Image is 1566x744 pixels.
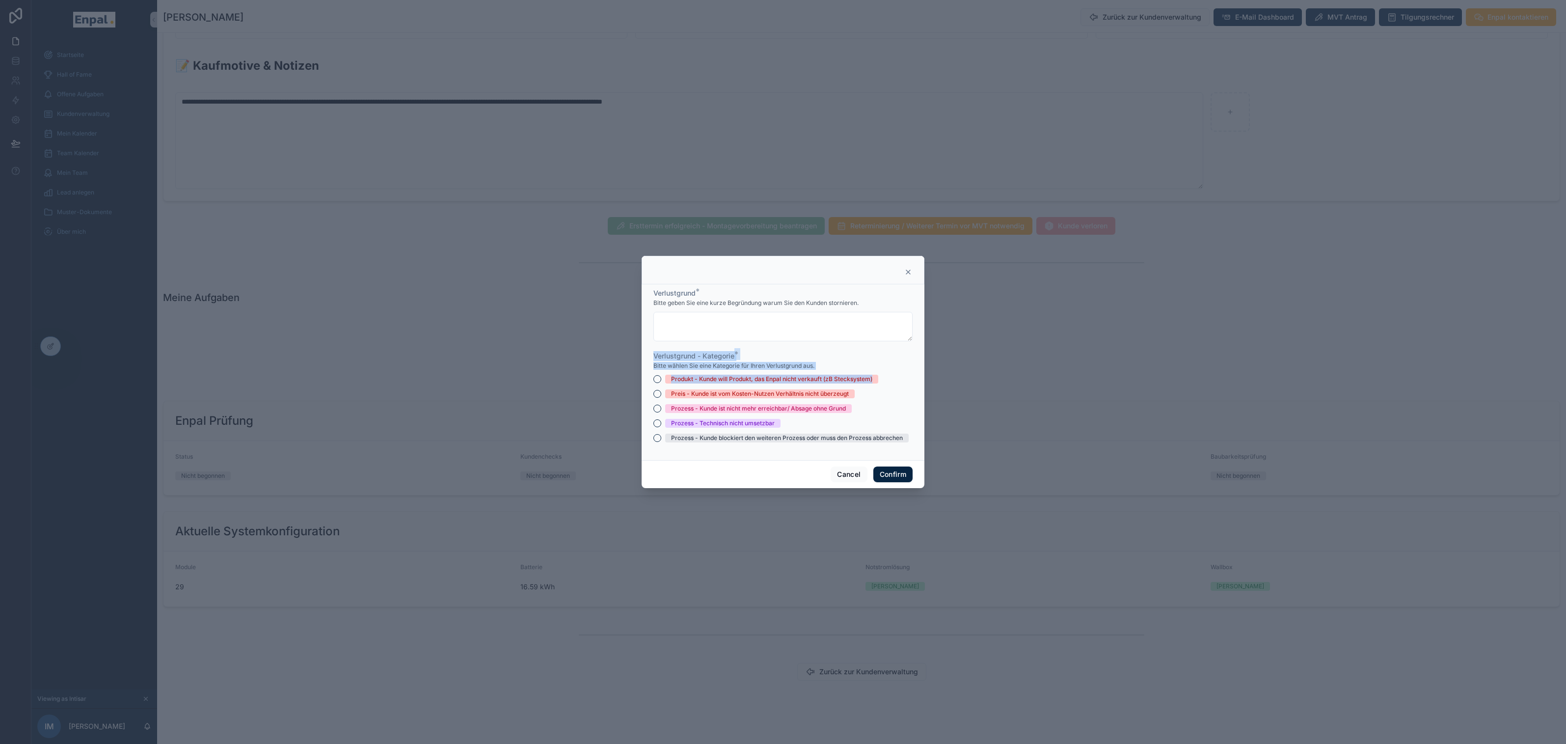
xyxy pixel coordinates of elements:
[671,434,903,442] div: Prozess - Kunde blockiert den weiteren Prozess oder muss den Prozess abbrechen
[653,299,859,307] span: Bitte geben Sie eine kurze Begründung warum Sie den Kunden stornieren.
[873,467,913,482] button: Confirm
[831,467,867,482] button: Cancel
[653,362,814,370] span: Bitte wählen Sie eine Kategorie für Ihren Verlustgrund aus.
[653,352,734,360] span: Verlustgrund - Kategorie
[671,389,849,398] div: Preis - Kunde ist vom Kosten-Nutzen Verhältnis nicht überzeugt
[653,289,696,297] span: Verlustgrund
[671,375,872,384] div: Produkt - Kunde will Produkt, das Enpal nicht verkauft (zB Stecksystem)
[671,404,846,413] div: Prozess - Kunde ist nicht mehr erreichbar/ Absage ohne Grund
[671,419,775,428] div: Prozess - Technisch nicht umsetzbar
